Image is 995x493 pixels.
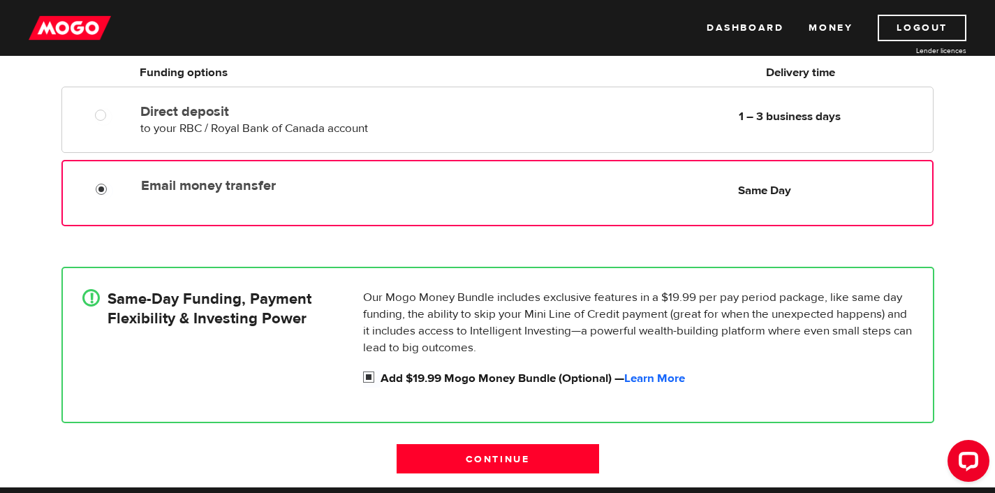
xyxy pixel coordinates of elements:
[108,289,311,328] h4: Same-Day Funding, Payment Flexibility & Investing Power
[738,183,791,198] b: Same Day
[936,434,995,493] iframe: LiveChat chat widget
[878,15,966,41] a: Logout
[82,289,100,307] div: !
[141,177,462,194] label: Email money transfer
[381,370,913,387] label: Add $19.99 Mogo Money Bundle (Optional) —
[624,371,685,386] a: Learn More
[140,121,368,136] span: to your RBC / Royal Bank of Canada account
[363,289,913,356] p: Our Mogo Money Bundle includes exclusive features in a $19.99 per pay period package, like same d...
[809,15,853,41] a: Money
[29,15,111,41] img: mogo_logo-11ee424be714fa7cbb0f0f49df9e16ec.png
[739,109,841,124] b: 1 – 3 business days
[363,370,381,388] input: Add $19.99 Mogo Money Bundle (Optional) &mdash; <a id="loan_application_mini_bundle_learn_more" h...
[61,34,934,57] h3: Select a funding option below
[397,444,599,473] input: Continue
[707,15,783,41] a: Dashboard
[862,45,966,56] a: Lender licences
[673,64,929,81] h6: Delivery time
[140,103,462,120] label: Direct deposit
[140,64,462,81] h6: Funding options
